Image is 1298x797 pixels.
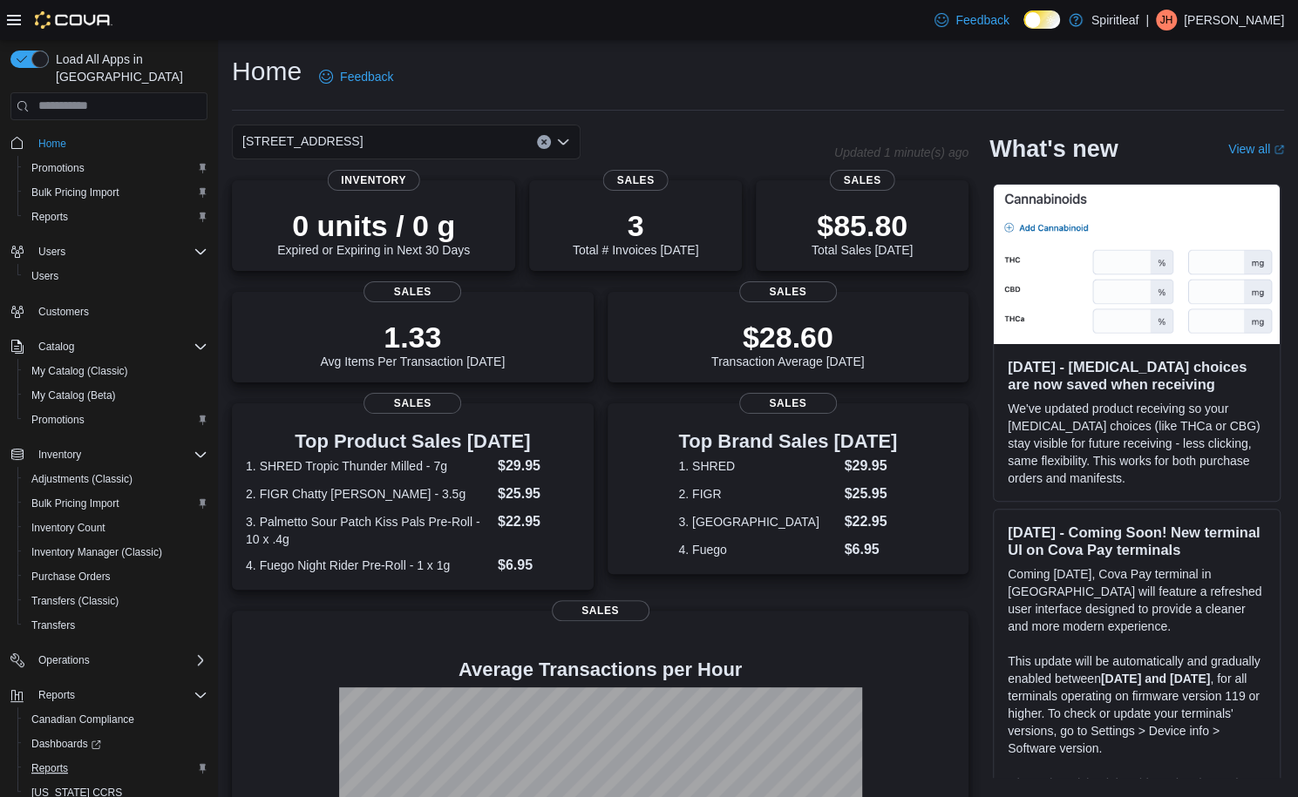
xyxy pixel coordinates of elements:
button: Users [31,241,72,262]
a: Home [31,133,73,154]
button: Inventory Count [17,516,214,540]
button: Purchase Orders [17,564,214,589]
p: | [1145,10,1149,30]
span: Purchase Orders [31,570,111,584]
dd: $29.95 [844,456,897,476]
span: Operations [31,650,207,671]
button: Open list of options [556,135,570,149]
span: Canadian Compliance [24,709,207,730]
button: Clear input [537,135,551,149]
button: Canadian Compliance [17,707,214,732]
span: Inventory [327,170,420,191]
span: Promotions [31,161,85,175]
span: Users [31,241,207,262]
h3: Top Brand Sales [DATE] [678,431,897,452]
dd: $25.95 [498,483,580,504]
button: Transfers [17,613,214,638]
button: Promotions [17,408,214,432]
p: We've updated product receiving so your [MEDICAL_DATA] choices (like THCa or CBG) stay visible fo... [1008,400,1266,487]
input: Dark Mode [1023,10,1060,29]
svg: External link [1274,145,1284,155]
button: Bulk Pricing Import [17,491,214,516]
dd: $25.95 [844,483,897,504]
a: Feedback [312,59,400,94]
button: Home [3,131,214,156]
span: Inventory [38,448,81,462]
div: Avg Items Per Transaction [DATE] [320,320,505,368]
span: Home [38,137,66,151]
a: Dashboards [24,733,108,754]
a: Feedback [928,3,1016,37]
a: Reports [24,206,75,227]
dt: 3. [GEOGRAPHIC_DATA] [678,513,837,530]
button: Operations [3,648,214,672]
span: Reports [31,685,207,706]
span: Users [31,269,58,283]
span: Inventory Count [24,517,207,538]
button: Inventory [31,444,88,465]
button: Adjustments (Classic) [17,467,214,491]
a: Promotions [24,409,92,430]
span: Promotions [24,409,207,430]
strong: [DATE] and [DATE] [1101,672,1210,686]
div: Expired or Expiring in Next 30 Days [277,208,470,257]
span: My Catalog (Classic) [31,364,128,378]
button: Bulk Pricing Import [17,180,214,205]
span: Reports [24,758,207,779]
span: My Catalog (Beta) [31,388,116,402]
dd: $6.95 [498,555,580,576]
h3: [DATE] - [MEDICAL_DATA] choices are now saved when receiving [1008,358,1266,393]
span: Sales [739,281,837,302]
h3: [DATE] - Coming Soon! New terminal UI on Cova Pay terminals [1008,523,1266,558]
a: Users [24,266,65,287]
dt: 2. FIGR Chatty [PERSON_NAME] - 3.5g [246,485,491,503]
dt: 3. Palmetto Sour Patch Kiss Pals Pre-Roll - 10 x .4g [246,513,491,548]
div: Total # Invoices [DATE] [573,208,698,257]
button: My Catalog (Beta) [17,383,214,408]
a: Promotions [24,158,92,179]
button: Customers [3,299,214,324]
span: Reports [31,210,68,224]
span: Users [24,266,207,287]
span: Transfers [31,618,75,632]
a: Bulk Pricing Import [24,493,126,514]
a: Inventory Manager (Classic) [24,542,169,563]
a: My Catalog (Beta) [24,385,123,406]
a: Transfers (Classic) [24,591,126,611]
span: Feedback [955,11,1009,29]
a: Bulk Pricing Import [24,182,126,203]
dd: $6.95 [844,539,897,560]
span: Dashboards [31,737,101,751]
p: [PERSON_NAME] [1184,10,1284,30]
span: Sales [830,170,895,191]
span: Bulk Pricing Import [31,496,119,510]
h1: Home [232,54,302,89]
div: Total Sales [DATE] [812,208,913,257]
button: Operations [31,650,97,671]
p: Coming [DATE], Cova Pay terminal in [GEOGRAPHIC_DATA] will feature a refreshed user interface des... [1008,565,1266,635]
button: Reports [31,685,82,706]
button: Inventory Manager (Classic) [17,540,214,564]
span: Load All Apps in [GEOGRAPHIC_DATA] [49,51,207,85]
p: $85.80 [812,208,913,243]
button: Inventory [3,442,214,467]
span: Transfers (Classic) [24,591,207,611]
span: Reports [24,206,207,227]
span: Sales [364,393,461,414]
a: View allExternal link [1228,142,1284,156]
span: Dashboards [24,733,207,754]
a: Reports [24,758,75,779]
span: Promotions [24,158,207,179]
a: Customers [31,301,96,322]
span: Transfers (Classic) [31,594,119,608]
span: Adjustments (Classic) [31,472,133,486]
dt: 2. FIGR [678,485,837,503]
dt: 1. SHRED [678,457,837,475]
a: Canadian Compliance [24,709,141,730]
span: [STREET_ADDRESS] [242,131,363,152]
p: 1.33 [320,320,505,355]
a: Purchase Orders [24,566,118,587]
span: Customers [31,301,207,322]
p: 0 units / 0 g [277,208,470,243]
span: Adjustments (Classic) [24,469,207,490]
